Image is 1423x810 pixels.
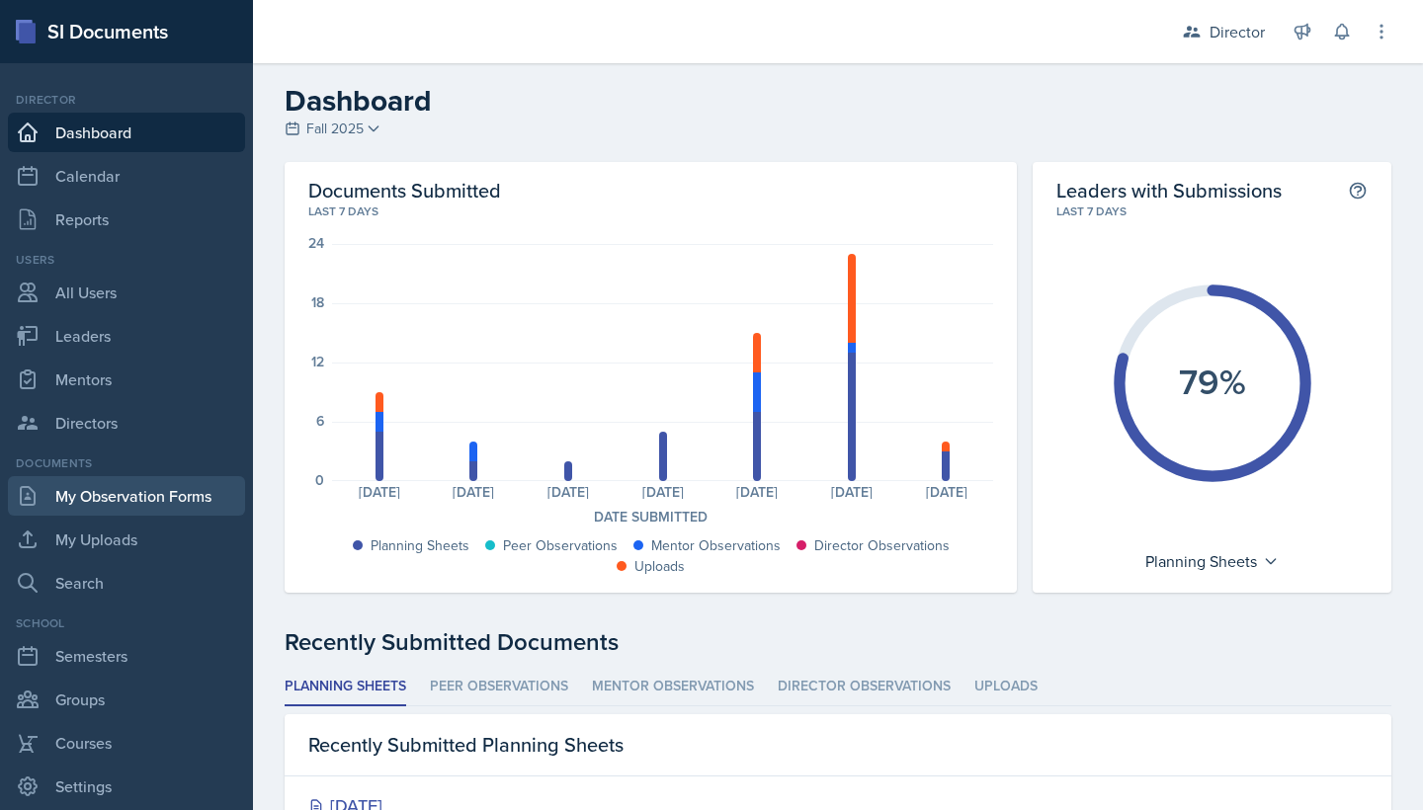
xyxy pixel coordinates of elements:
[8,251,245,269] div: Users
[8,614,245,632] div: School
[371,535,469,556] div: Planning Sheets
[316,414,324,428] div: 6
[332,485,427,499] div: [DATE]
[8,636,245,676] a: Semesters
[778,668,951,706] li: Director Observations
[8,316,245,356] a: Leaders
[308,507,993,527] div: Date Submitted
[8,767,245,806] a: Settings
[1179,355,1246,406] text: 79%
[315,473,324,487] div: 0
[8,680,245,719] a: Groups
[285,668,406,706] li: Planning Sheets
[616,485,711,499] div: [DATE]
[1210,20,1265,43] div: Director
[308,178,993,202] h2: Documents Submitted
[8,520,245,559] a: My Uploads
[711,485,805,499] div: [DATE]
[8,403,245,443] a: Directors
[311,355,324,368] div: 12
[308,236,324,250] div: 24
[651,535,781,556] div: Mentor Observations
[311,295,324,309] div: 18
[8,563,245,603] a: Search
[285,714,1391,776] div: Recently Submitted Planning Sheets
[814,535,950,556] div: Director Observations
[1056,178,1282,202] h2: Leaders with Submissions
[592,668,754,706] li: Mentor Observations
[8,156,245,196] a: Calendar
[8,476,245,516] a: My Observation Forms
[308,202,993,220] div: Last 7 days
[521,485,616,499] div: [DATE]
[285,83,1391,119] h2: Dashboard
[804,485,899,499] div: [DATE]
[8,91,245,109] div: Director
[8,360,245,399] a: Mentors
[8,113,245,152] a: Dashboard
[427,485,522,499] div: [DATE]
[8,723,245,763] a: Courses
[8,454,245,472] div: Documents
[285,624,1391,660] div: Recently Submitted Documents
[899,485,994,499] div: [DATE]
[1135,545,1289,577] div: Planning Sheets
[974,668,1038,706] li: Uploads
[430,668,568,706] li: Peer Observations
[1056,202,1368,220] div: Last 7 days
[634,556,685,577] div: Uploads
[8,273,245,312] a: All Users
[8,200,245,239] a: Reports
[306,119,364,139] span: Fall 2025
[503,535,618,556] div: Peer Observations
